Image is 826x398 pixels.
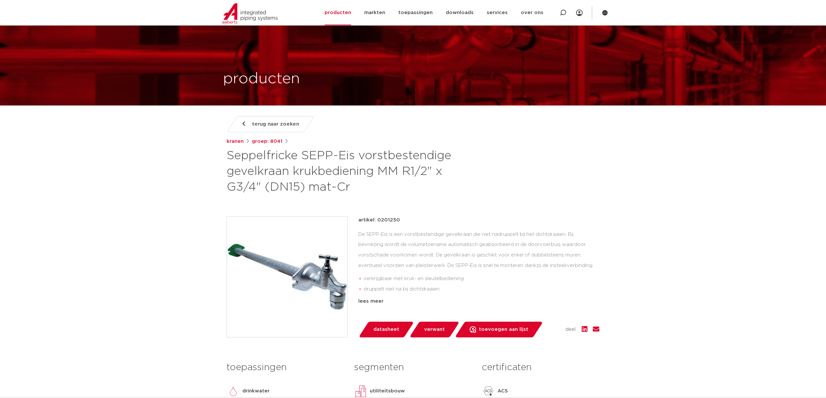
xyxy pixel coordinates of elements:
[424,324,445,335] span: verwant
[370,387,405,395] p: utiliteitsbouw
[252,138,282,145] a: groep: 8041
[227,217,347,337] img: Product Image for Seppelfricke SEPP-Eis vorstbestendige gevelkraan krukbediening MM R1/2" x G3/4"...
[354,361,472,374] h3: segmenten
[242,387,270,395] p: drinkwater
[497,387,508,395] p: ACS
[358,229,599,295] div: De SEPP-Eis is een vorstbestendige gevelkraan die niet nadruppelt bij het dichtdraaien. Bij bevri...
[358,322,414,337] a: datasheet
[227,385,240,398] img: drinkwater
[358,216,400,224] p: artikel: 0201250
[227,361,344,374] h3: toepassingen
[227,148,473,195] h1: Seppelfricke SEPP-Eis vorstbestendige gevelkraan krukbediening MM R1/2" x G3/4" (DN15) mat-Cr
[482,385,495,398] img: ACS
[227,138,244,145] a: kranen
[482,361,599,374] h3: certificaten
[479,324,528,335] span: toevoegen aan lijst
[565,326,576,333] span: deel:
[373,324,399,335] span: datasheet
[354,385,367,398] img: utiliteitsbouw
[252,119,299,129] span: terug naar zoeken
[409,322,460,337] a: verwant
[364,284,599,294] li: druppelt niet na bij dichtdraaien
[364,294,599,305] li: eenvoudige en snelle montage dankzij insteekverbinding
[364,274,599,284] li: verkrijgbaar met kruk- en sleutelbediening.
[227,116,314,132] a: terug naar zoeken
[223,68,300,89] h1: producten
[358,297,599,305] div: lees meer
